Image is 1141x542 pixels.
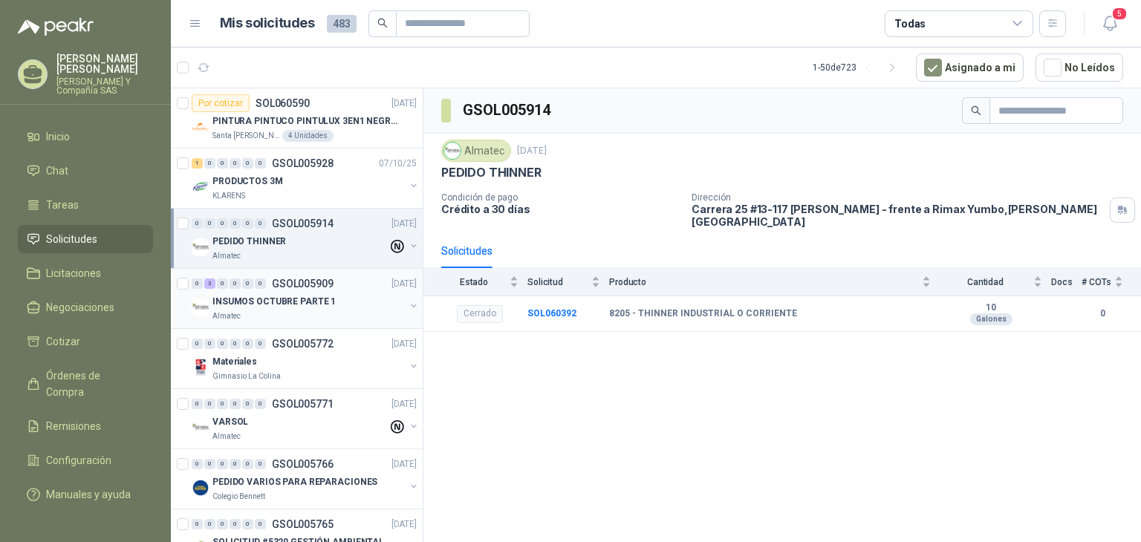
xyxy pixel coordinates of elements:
[230,459,241,469] div: 0
[444,143,461,159] img: Company Logo
[192,238,209,256] img: Company Logo
[255,519,266,529] div: 0
[46,231,97,247] span: Solicitudes
[1082,268,1141,296] th: # COTs
[916,53,1024,82] button: Asignado a mi
[204,399,215,409] div: 0
[282,130,334,142] div: 4 Unidades
[192,215,420,262] a: 0 0 0 0 0 0 GSOL005914[DATE] Company LogoPEDIDO THINNERAlmatec
[272,519,334,529] p: GSOL005765
[56,77,153,95] p: [PERSON_NAME] Y Compañía SAS
[192,479,209,497] img: Company Logo
[230,519,241,529] div: 0
[192,298,209,316] img: Company Logo
[970,313,1012,325] div: Galones
[272,399,334,409] p: GSOL005771
[192,94,250,112] div: Por cotizar
[242,158,253,169] div: 0
[192,275,420,322] a: 0 3 0 0 0 0 GSOL005909[DATE] Company LogoINSUMOS OCTUBRE PARTE 1Almatec
[457,305,503,323] div: Cerrado
[204,278,215,289] div: 3
[272,218,334,229] p: GSOL005914
[527,268,609,296] th: Solicitud
[813,56,904,79] div: 1 - 50 de 723
[441,140,511,162] div: Almatec
[192,519,203,529] div: 0
[212,370,281,382] p: Gimnasio La Colina
[18,123,153,151] a: Inicio
[192,278,203,289] div: 0
[204,519,215,529] div: 0
[1096,10,1123,37] button: 5
[212,190,245,202] p: KLARENS
[255,339,266,349] div: 0
[391,397,417,411] p: [DATE]
[204,218,215,229] div: 0
[217,218,228,229] div: 0
[242,218,253,229] div: 0
[212,491,265,503] p: Colegio Bennett
[1036,53,1123,82] button: No Leídos
[204,158,215,169] div: 0
[242,459,253,469] div: 0
[18,480,153,509] a: Manuales y ayuda
[217,399,228,409] div: 0
[212,114,397,128] p: PINTURA PINTUCO PINTULUX 3EN1 NEGRO X G
[272,278,334,289] p: GSOL005909
[242,278,253,289] div: 0
[391,337,417,351] p: [DATE]
[46,486,131,503] span: Manuales y ayuda
[192,154,420,202] a: 1 0 0 0 0 0 GSOL00592807/10/25 Company LogoPRODUCTOS 3MKLARENS
[423,268,527,296] th: Estado
[192,178,209,196] img: Company Logo
[242,399,253,409] div: 0
[212,431,241,443] p: Almatec
[192,455,420,503] a: 0 0 0 0 0 0 GSOL005766[DATE] Company LogoPEDIDO VARIOS PARA REPARACIONESColegio Bennett
[272,459,334,469] p: GSOL005766
[609,268,940,296] th: Producto
[46,333,80,350] span: Cotizar
[18,18,94,36] img: Logo peakr
[527,308,576,319] a: SOL060392
[255,459,266,469] div: 0
[18,157,153,185] a: Chat
[46,197,79,213] span: Tareas
[18,293,153,321] a: Negociaciones
[391,97,417,111] p: [DATE]
[1111,7,1128,21] span: 5
[609,277,919,287] span: Producto
[217,459,228,469] div: 0
[255,278,266,289] div: 0
[242,519,253,529] div: 0
[212,250,241,262] p: Almatec
[527,277,588,287] span: Solicitud
[230,278,241,289] div: 0
[192,339,203,349] div: 0
[56,53,153,74] p: [PERSON_NAME] [PERSON_NAME]
[379,157,417,171] p: 07/10/25
[463,99,553,122] h3: GSOL005914
[441,165,541,180] p: PEDIDO THINNER
[255,218,266,229] div: 0
[18,327,153,356] a: Cotizar
[192,359,209,376] img: Company Logo
[894,16,926,32] div: Todas
[212,475,377,489] p: PEDIDO VARIOS PARA REPARACIONES
[692,203,1104,228] p: Carrera 25 #13-117 [PERSON_NAME] - frente a Rimax Yumbo , [PERSON_NAME][GEOGRAPHIC_DATA]
[192,218,203,229] div: 0
[217,519,228,529] div: 0
[971,105,981,116] span: search
[204,339,215,349] div: 0
[391,277,417,291] p: [DATE]
[441,277,507,287] span: Estado
[212,174,283,189] p: PRODUCTOS 3M
[441,192,680,203] p: Condición de pago
[18,259,153,287] a: Licitaciones
[46,368,139,400] span: Órdenes de Compra
[230,158,241,169] div: 0
[171,88,423,148] a: Por cotizarSOL060590[DATE] Company LogoPINTURA PINTUCO PINTULUX 3EN1 NEGRO X GSanta [PERSON_NAME]...
[192,118,209,136] img: Company Logo
[242,339,253,349] div: 0
[212,355,257,369] p: Materiales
